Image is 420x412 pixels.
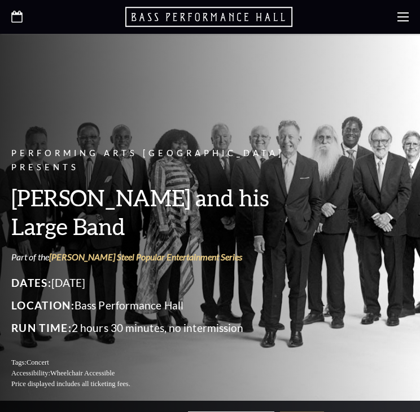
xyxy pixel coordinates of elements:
[11,321,72,334] span: Run Time:
[11,299,75,312] span: Location:
[11,319,322,337] p: 2 hours 30 minutes, no intermission
[11,276,51,289] span: Dates:
[49,251,242,262] a: [PERSON_NAME] Steel Popular Entertainment Series
[11,379,322,389] p: Price displayed includes all ticketing fees.
[11,296,322,314] p: Bass Performance Hall
[11,183,322,241] h3: [PERSON_NAME] and his Large Band
[11,357,322,368] p: Tags:
[27,358,49,366] span: Concert
[11,147,322,175] p: Performing Arts [GEOGRAPHIC_DATA] Presents
[11,251,322,263] p: Part of the
[11,368,322,379] p: Accessibility:
[50,369,115,377] span: Wheelchair Accessible
[11,274,322,292] p: [DATE]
